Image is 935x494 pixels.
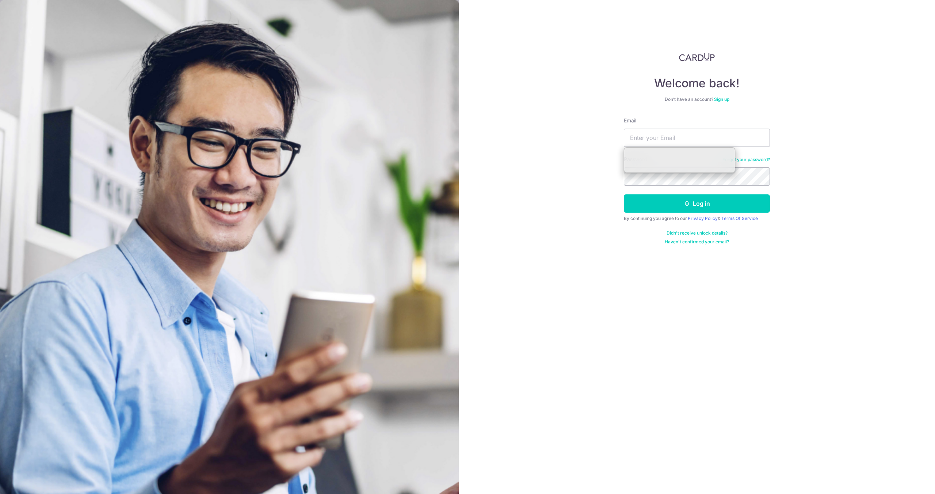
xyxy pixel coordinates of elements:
[721,216,758,221] a: Terms Of Service
[667,230,728,236] a: Didn't receive unlock details?
[665,239,729,245] a: Haven't confirmed your email?
[688,216,718,221] a: Privacy Policy
[679,53,715,61] img: CardUp Logo
[624,194,770,213] button: Log in
[624,76,770,91] h4: Welcome back!
[624,117,636,124] label: Email
[624,129,770,147] input: Enter your Email
[624,216,770,221] div: By continuing you agree to our &
[722,157,770,163] a: Forgot your password?
[714,96,729,102] a: Sign up
[624,96,770,102] div: Don’t have an account?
